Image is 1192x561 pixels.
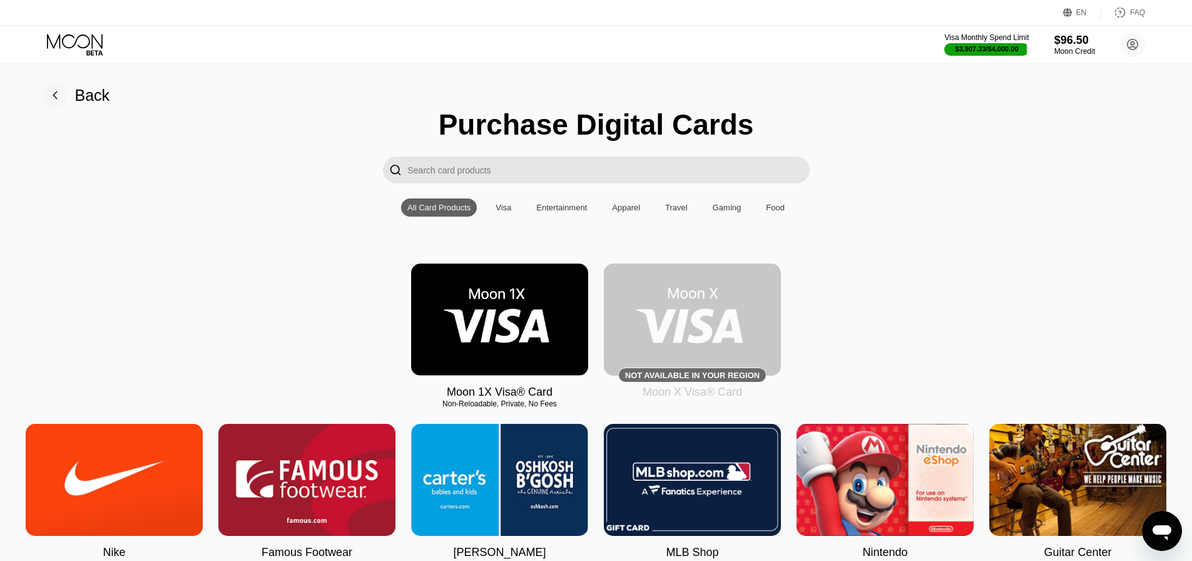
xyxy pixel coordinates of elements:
[439,108,754,142] div: Purchase Digital Cards
[1076,8,1087,17] div: EN
[625,371,760,380] div: Not available in your region
[411,399,588,408] div: Non-Reloadable, Private, No Fees
[1044,546,1111,559] div: Guitar Center
[760,198,791,217] div: Food
[955,45,1019,53] div: $3,907.33 / $4,000.00
[606,198,646,217] div: Apparel
[43,83,110,108] div: Back
[944,33,1029,56] div: Visa Monthly Spend Limit$3,907.33/$4,000.00
[706,198,748,217] div: Gaming
[262,546,352,559] div: Famous Footwear
[389,163,402,177] div: 
[1054,34,1095,56] div: $96.50Moon Credit
[489,198,517,217] div: Visa
[408,157,810,183] input: Search card products
[604,264,781,376] div: Not available in your region
[665,203,688,212] div: Travel
[453,546,546,559] div: [PERSON_NAME]
[496,203,511,212] div: Visa
[1142,511,1182,551] iframe: Button to launch messaging window, conversation in progress
[666,546,718,559] div: MLB Shop
[1130,8,1145,17] div: FAQ
[447,386,553,399] div: Moon 1X Visa® Card
[75,86,110,105] div: Back
[1063,6,1101,19] div: EN
[766,203,785,212] div: Food
[659,198,694,217] div: Travel
[103,546,125,559] div: Nike
[1054,47,1095,56] div: Moon Credit
[612,203,640,212] div: Apparel
[1054,34,1095,47] div: $96.50
[536,203,587,212] div: Entertainment
[643,386,742,399] div: Moon X Visa® Card
[407,203,471,212] div: All Card Products
[713,203,741,212] div: Gaming
[862,546,907,559] div: Nintendo
[401,198,477,217] div: All Card Products
[944,33,1029,42] div: Visa Monthly Spend Limit
[530,198,593,217] div: Entertainment
[383,157,408,183] div: 
[1101,6,1145,19] div: FAQ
